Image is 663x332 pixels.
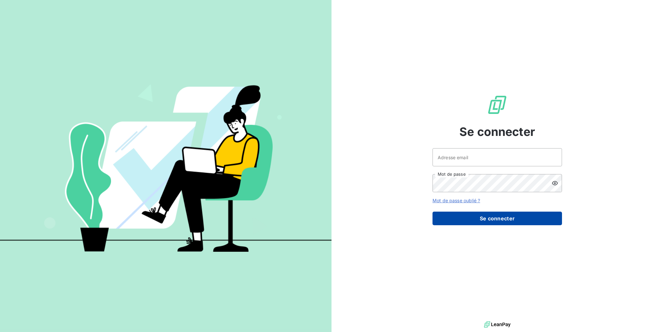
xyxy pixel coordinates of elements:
input: placeholder [433,148,562,166]
img: logo [484,320,511,329]
span: Se connecter [459,123,535,140]
button: Se connecter [433,212,562,225]
a: Mot de passe oublié ? [433,198,480,203]
img: Logo LeanPay [487,94,508,115]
